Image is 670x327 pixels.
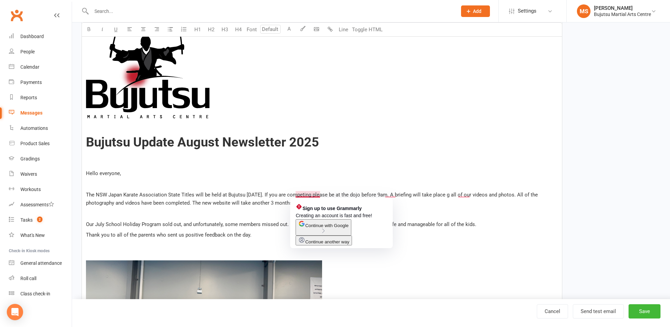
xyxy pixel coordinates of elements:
[245,23,259,36] button: Font
[191,23,204,36] button: H1
[9,105,72,121] a: Messages
[109,23,123,36] button: U
[231,23,245,36] button: H4
[20,171,37,177] div: Waivers
[20,49,35,54] div: People
[9,75,72,90] a: Payments
[20,260,62,266] div: General attendance
[9,151,72,167] a: Gradings
[9,90,72,105] a: Reports
[594,5,651,11] div: [PERSON_NAME]
[9,228,72,243] a: What's New
[629,304,660,319] button: Save
[337,23,350,36] button: Line
[204,23,218,36] button: H2
[9,121,72,136] a: Automations
[8,7,25,24] a: Clubworx
[20,202,54,207] div: Assessments
[9,167,72,182] a: Waivers
[9,59,72,75] a: Calendar
[86,221,476,227] span: Our July School Holiday Program sold out, and unfortunately, some members missed out. We have to ...
[86,192,539,206] span: The NSW Japan Karate Association State Titles will be held at Bujutsu [DATE]. If you are competin...
[9,136,72,151] a: Product Sales
[20,80,42,85] div: Payments
[20,233,45,238] div: What's New
[473,8,481,14] span: Add
[9,44,72,59] a: People
[7,304,23,320] div: Open Intercom Messenger
[537,304,568,319] a: Cancel
[20,156,40,161] div: Gradings
[9,197,72,212] a: Assessments
[20,64,39,70] div: Calendar
[9,212,72,228] a: Tasks 2
[594,11,651,17] div: Bujutsu Martial Arts Centre
[86,135,319,150] span: Bujutsu Update August Newsletter 2025
[37,217,42,222] span: 2
[260,25,281,34] input: Default
[20,276,36,281] div: Roll call
[20,34,44,39] div: Dashboard
[86,170,121,176] span: Hello everyone,
[86,232,251,238] span: Thank you to all of the parents who sent us positive feedback on the day.
[577,4,590,18] div: MS
[218,23,231,36] button: H3
[20,217,33,223] div: Tasks
[9,256,72,271] a: General attendance kiosk mode
[20,125,48,131] div: Automations
[20,187,41,192] div: Workouts
[89,6,452,16] input: Search...
[9,182,72,197] a: Workouts
[573,304,624,319] button: Send test email
[20,95,37,100] div: Reports
[350,23,384,36] button: Toggle HTML
[282,23,296,36] button: A
[518,3,536,19] span: Settings
[20,141,50,146] div: Product Sales
[20,291,50,296] div: Class check-in
[461,5,490,17] button: Add
[20,110,42,116] div: Messages
[9,271,72,286] a: Roll call
[9,29,72,44] a: Dashboard
[9,286,72,302] a: Class kiosk mode
[86,10,210,118] img: 2035d717-7c62-463b-a115-6a901fd5f771.jpg
[114,27,118,33] span: U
